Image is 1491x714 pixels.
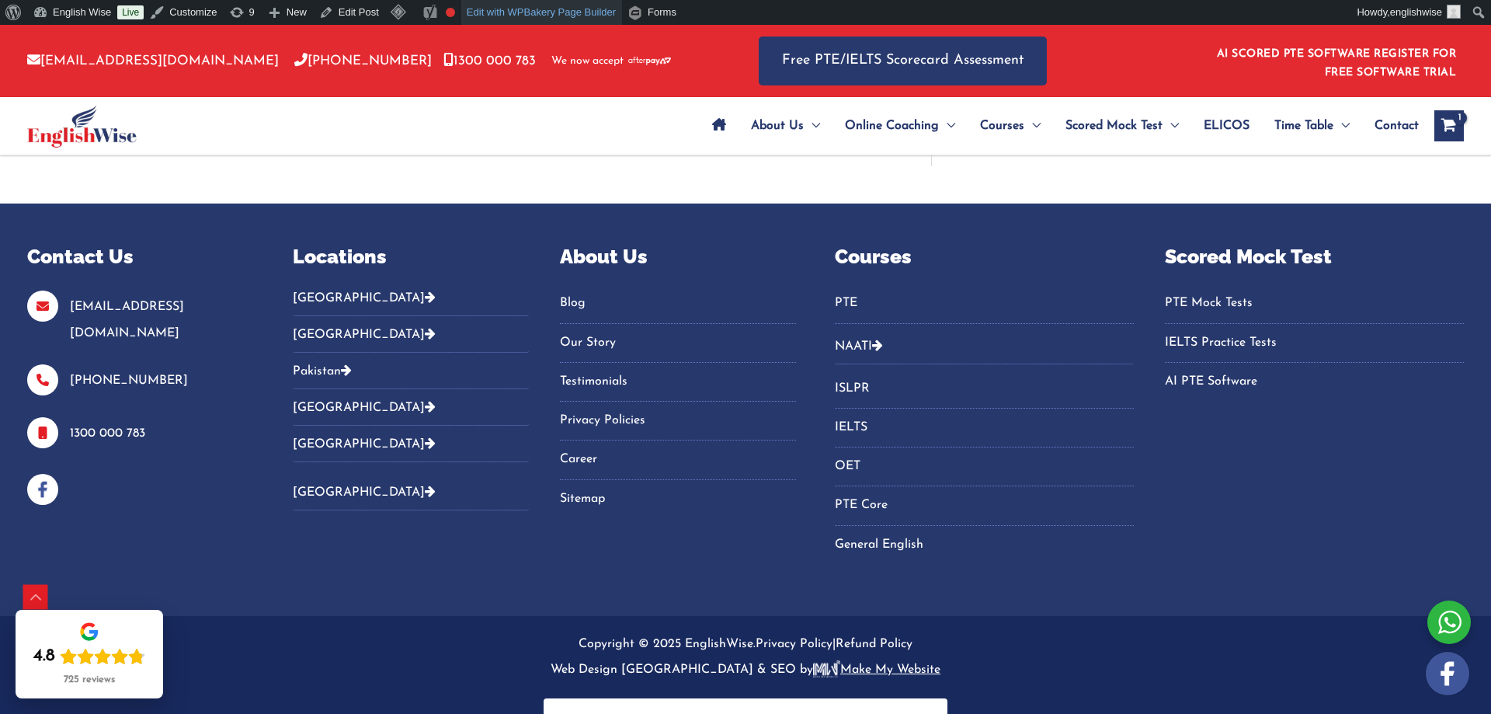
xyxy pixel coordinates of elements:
a: View Shopping Cart, 1 items [1434,110,1464,141]
aside: Footer Widget 3 [560,242,796,531]
span: Menu Toggle [1333,99,1350,153]
a: [PHONE_NUMBER] [294,54,432,68]
a: Online CoachingMenu Toggle [832,99,968,153]
span: Menu Toggle [1163,99,1179,153]
p: About Us [560,242,796,272]
a: Live [117,5,144,19]
a: [EMAIL_ADDRESS][DOMAIN_NAME] [70,301,184,339]
button: NAATI [835,328,1134,364]
p: Contact Us [27,242,254,272]
a: [GEOGRAPHIC_DATA] [293,438,436,451]
img: ashok kumar [1447,5,1461,19]
a: [GEOGRAPHIC_DATA] [293,486,436,499]
a: Refund Policy [836,638,912,650]
button: [GEOGRAPHIC_DATA] [293,389,529,426]
span: Menu Toggle [804,99,820,153]
img: Afterpay-Logo [628,57,671,65]
nav: Menu [1165,291,1464,395]
a: IELTS [835,415,1134,441]
span: Contact [1375,99,1419,153]
a: AI SCORED PTE SOFTWARE REGISTER FOR FREE SOFTWARE TRIAL [1217,48,1457,78]
p: Scored Mock Test [1165,242,1464,272]
span: We now accept [551,54,624,69]
a: 1300 000 783 [70,427,145,440]
img: white-facebook.png [1426,652,1469,695]
aside: Header Widget 1 [1208,36,1464,86]
a: Sitemap [560,486,796,512]
aside: Footer Widget 2 [293,242,529,523]
u: Make My Website [813,663,940,676]
a: 1300 000 783 [443,54,536,68]
span: Online Coaching [845,99,939,153]
aside: Footer Widget 1 [27,242,254,505]
a: ISLPR [835,376,1134,402]
p: Courses [835,242,1134,272]
span: Menu Toggle [1024,99,1041,153]
a: ELICOS [1191,99,1262,153]
span: Courses [980,99,1024,153]
span: Menu Toggle [939,99,955,153]
nav: Menu [835,291,1134,323]
a: NAATI [835,340,872,353]
button: Pakistan [293,353,529,389]
span: Time Table [1274,99,1333,153]
a: Privacy Policy [756,638,832,650]
aside: Footer Widget 4 [835,242,1134,577]
span: Scored Mock Test [1065,99,1163,153]
p: Copyright © 2025 EnglishWise. | [27,632,1464,684]
img: facebook-blue-icons.png [27,474,58,505]
a: PTE Core [835,493,1134,518]
nav: Site Navigation: Main Menu [700,99,1419,153]
a: Blog [560,291,796,316]
nav: Menu [835,376,1134,558]
a: About UsMenu Toggle [739,99,832,153]
p: Locations [293,242,529,272]
a: Web Design [GEOGRAPHIC_DATA] & SEO bymake-logoMake My Website [551,663,940,676]
div: 4.8 [33,646,55,667]
a: Free PTE/IELTS Scorecard Assessment [759,37,1047,85]
div: 725 reviews [64,674,115,686]
a: OET [835,454,1134,479]
span: ELICOS [1204,99,1249,153]
img: cropped-ew-logo [27,105,137,148]
a: Testimonials [560,369,796,395]
a: PTE Mock Tests [1165,291,1464,316]
a: Time TableMenu Toggle [1262,99,1362,153]
button: [GEOGRAPHIC_DATA] [293,474,529,510]
a: AI PTE Software [1165,369,1464,395]
span: About Us [751,99,804,153]
a: [EMAIL_ADDRESS][DOMAIN_NAME] [27,54,279,68]
a: CoursesMenu Toggle [968,99,1053,153]
div: Rating: 4.8 out of 5 [33,646,145,667]
a: PTE [835,291,1134,316]
div: Focus keyphrase not set [446,8,455,17]
img: make-logo [813,660,840,677]
nav: Menu [560,291,796,512]
button: [GEOGRAPHIC_DATA] [293,291,529,316]
a: Contact [1362,99,1419,153]
a: Career [560,447,796,472]
a: [PHONE_NUMBER] [70,374,188,387]
a: Our Story [560,330,796,356]
button: [GEOGRAPHIC_DATA] [293,316,529,353]
a: General English [835,532,1134,558]
a: IELTS Practice Tests [1165,330,1464,356]
a: Privacy Policies [560,408,796,434]
button: [GEOGRAPHIC_DATA] [293,426,529,462]
a: Scored Mock TestMenu Toggle [1053,99,1191,153]
span: englishwise [1390,6,1442,18]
